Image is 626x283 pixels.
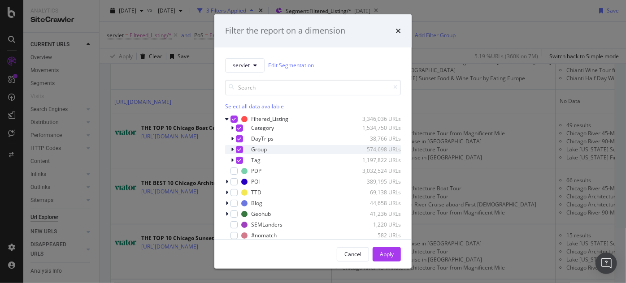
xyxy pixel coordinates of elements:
[596,253,617,274] div: Open Intercom Messenger
[357,156,401,164] div: 1,197,822 URLs
[225,80,401,95] input: Search
[357,124,401,132] div: 1,534,750 URLs
[251,135,274,142] div: DayTrips
[396,25,401,37] div: times
[251,156,261,164] div: Tag
[225,58,265,73] button: servlet
[268,60,314,70] a: Edit Segmentation
[214,14,412,269] div: modal
[225,25,345,37] div: Filter the report on a dimension
[251,146,267,153] div: Group
[251,199,262,207] div: Blog
[357,178,401,185] div: 389,195 URLs
[380,250,394,258] div: Apply
[357,221,401,228] div: 1,220 URLs
[357,232,401,239] div: 582 URLs
[357,167,401,175] div: 3,032,524 URLs
[357,199,401,207] div: 44,658 URLs
[251,232,277,239] div: #nomatch
[251,115,288,123] div: Filtered_Listing
[233,61,250,69] span: servlet
[357,146,401,153] div: 574,698 URLs
[337,247,369,262] button: Cancel
[373,247,401,262] button: Apply
[251,221,283,228] div: SEMLanders
[357,210,401,218] div: 41,236 URLs
[251,167,261,175] div: PDP
[225,103,401,110] div: Select all data available
[357,189,401,196] div: 69,138 URLs
[251,178,260,185] div: POI
[251,124,274,132] div: Category
[251,210,271,218] div: Geohub
[357,115,401,123] div: 3,346,036 URLs
[251,189,261,196] div: TTD
[344,250,361,258] div: Cancel
[357,135,401,142] div: 38,766 URLs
